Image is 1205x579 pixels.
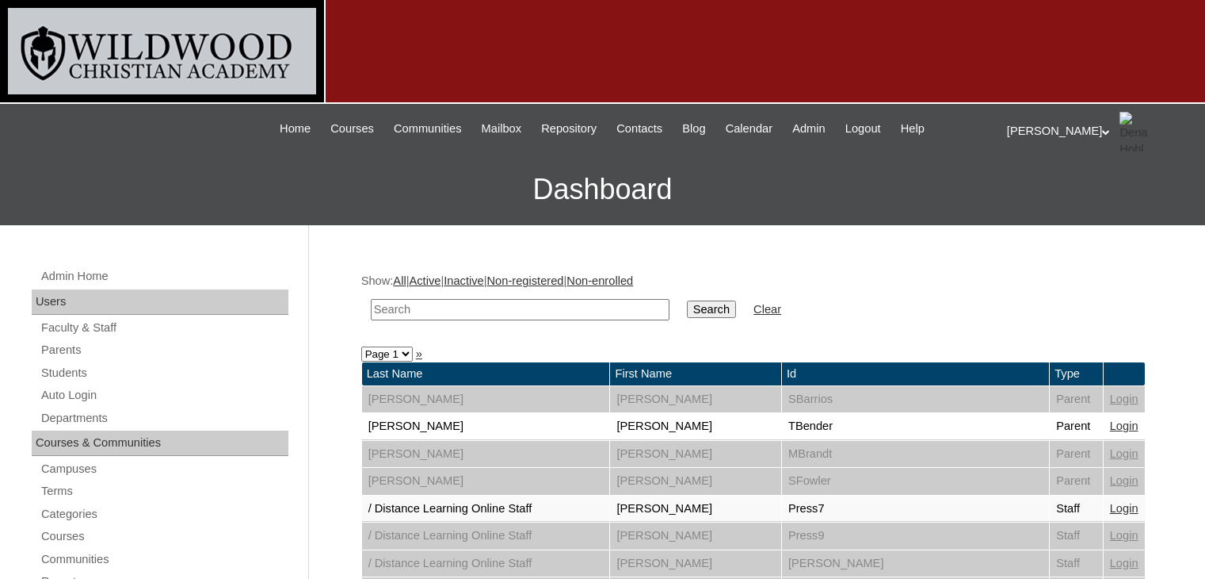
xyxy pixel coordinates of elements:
[610,413,780,440] td: [PERSON_NAME]
[40,459,288,479] a: Campuses
[362,441,610,468] td: [PERSON_NAME]
[40,527,288,546] a: Courses
[782,441,1049,468] td: MBrandt
[610,362,780,385] td: First Name
[610,523,780,550] td: [PERSON_NAME]
[782,362,1049,385] td: Id
[837,120,889,138] a: Logout
[40,385,288,405] a: Auto Login
[1110,447,1138,460] a: Login
[610,386,780,413] td: [PERSON_NAME]
[362,413,610,440] td: [PERSON_NAME]
[416,347,422,360] a: »
[40,481,288,501] a: Terms
[1110,529,1138,542] a: Login
[330,120,374,138] span: Courses
[845,120,881,138] span: Logout
[1110,557,1138,569] a: Login
[40,363,288,383] a: Students
[1050,362,1103,385] td: Type
[40,318,288,338] a: Faculty & Staff
[674,120,713,138] a: Blog
[610,468,780,495] td: [PERSON_NAME]
[782,523,1049,550] td: Press9
[362,362,610,385] td: Last Name
[40,266,288,286] a: Admin Home
[361,273,1146,329] div: Show: | | | |
[394,120,462,138] span: Communities
[901,120,925,138] span: Help
[718,120,780,138] a: Calendar
[444,274,484,287] a: Inactive
[608,120,670,138] a: Contacts
[1050,523,1103,550] td: Staff
[362,386,610,413] td: [PERSON_NAME]
[1050,550,1103,577] td: Staff
[1050,441,1103,468] td: Parent
[1110,393,1138,405] a: Login
[1050,496,1103,523] td: Staff
[362,496,610,523] td: / Distance Learning Online Staff
[566,274,633,287] a: Non-enrolled
[40,550,288,569] a: Communities
[8,154,1197,225] h3: Dashboard
[782,386,1049,413] td: SBarrios
[322,120,382,138] a: Courses
[792,120,826,138] span: Admin
[610,441,780,468] td: [PERSON_NAME]
[726,120,772,138] span: Calendar
[610,550,780,577] td: [PERSON_NAME]
[753,303,781,316] a: Clear
[1050,468,1103,495] td: Parent
[1119,112,1159,151] img: Dena Hohl
[482,120,522,138] span: Mailbox
[40,340,288,360] a: Parents
[393,274,406,287] a: All
[1007,112,1189,151] div: [PERSON_NAME]
[782,468,1049,495] td: SFowler
[533,120,604,138] a: Repository
[541,120,597,138] span: Repository
[362,468,610,495] td: [PERSON_NAME]
[362,550,610,577] td: / Distance Learning Online Staff
[386,120,470,138] a: Communities
[782,413,1049,440] td: TBender
[610,496,780,523] td: [PERSON_NAME]
[32,431,288,456] div: Courses & Communities
[1110,474,1138,487] a: Login
[272,120,318,138] a: Home
[784,120,833,138] a: Admin
[409,274,440,287] a: Active
[616,120,662,138] span: Contacts
[40,408,288,428] a: Departments
[280,120,311,138] span: Home
[1050,386,1103,413] td: Parent
[782,496,1049,523] td: Press7
[32,289,288,315] div: Users
[1110,420,1138,432] a: Login
[371,299,669,320] input: Search
[40,504,288,524] a: Categories
[1050,413,1103,440] td: Parent
[893,120,932,138] a: Help
[362,523,610,550] td: / Distance Learning Online Staff
[687,301,736,318] input: Search
[1110,502,1138,515] a: Login
[474,120,530,138] a: Mailbox
[682,120,705,138] span: Blog
[487,274,564,287] a: Non-registered
[782,550,1049,577] td: [PERSON_NAME]
[8,8,316,94] img: logo-white.png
